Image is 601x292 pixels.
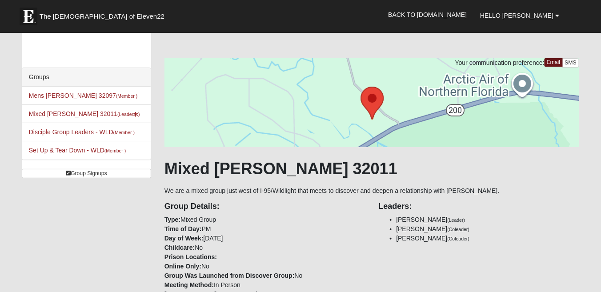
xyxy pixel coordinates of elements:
[29,128,135,136] a: Disciple Group Leaders - WLD(Member )
[116,93,137,99] small: (Member )
[382,4,474,26] a: Back to [DOMAIN_NAME]
[164,216,180,223] strong: Type:
[164,159,579,178] h1: Mixed [PERSON_NAME] 32011
[22,68,151,87] div: Groups
[397,234,580,243] li: [PERSON_NAME]
[164,202,365,212] h4: Group Details:
[455,59,545,66] span: Your communication preference:
[545,58,563,67] a: Email
[164,263,201,270] strong: Online Only:
[448,236,470,241] small: (Coleader)
[22,169,151,178] a: Group Signups
[397,215,580,224] li: [PERSON_NAME]
[473,4,566,27] a: Hello [PERSON_NAME]
[480,12,553,19] span: Hello [PERSON_NAME]
[562,58,580,68] a: SMS
[164,253,217,260] strong: Prison Locations:
[15,3,193,25] a: The [DEMOGRAPHIC_DATA] of Eleven22
[40,12,164,21] span: The [DEMOGRAPHIC_DATA] of Eleven22
[29,147,126,154] a: Set Up & Tear Down - WLD(Member )
[397,224,580,234] li: [PERSON_NAME]
[164,235,204,242] strong: Day of Week:
[164,225,202,232] strong: Time of Day:
[164,244,195,251] strong: Childcare:
[104,148,126,153] small: (Member )
[113,130,135,135] small: (Member )
[164,272,295,279] strong: Group Was Launched from Discover Group:
[448,227,470,232] small: (Coleader)
[379,202,580,212] h4: Leaders:
[29,92,138,99] a: Mens [PERSON_NAME] 32097(Member )
[29,110,140,117] a: Mixed [PERSON_NAME] 32011(Leader)
[20,8,37,25] img: Eleven22 logo
[117,112,140,117] small: (Leader )
[448,217,465,223] small: (Leader)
